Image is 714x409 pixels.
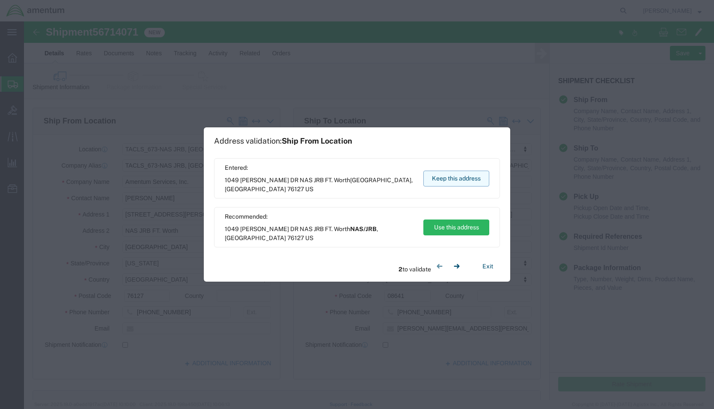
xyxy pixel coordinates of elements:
[225,186,286,192] span: [GEOGRAPHIC_DATA]
[350,226,377,232] span: NAS/JRB
[305,186,313,192] span: US
[399,266,402,273] span: 2
[225,163,415,172] span: Entered:
[476,259,500,274] button: Exit
[225,235,286,241] span: [GEOGRAPHIC_DATA]
[305,235,313,241] span: US
[287,235,304,241] span: 76127
[287,186,304,192] span: 76127
[423,171,489,186] button: Keep this address
[350,177,411,183] span: [GEOGRAPHIC_DATA]
[214,136,352,146] h1: Address validation:
[225,225,415,243] span: 1049 [PERSON_NAME] DR NAS JRB FT. Worth ,
[225,212,415,221] span: Recommended:
[399,258,465,275] div: to validate
[225,176,415,194] span: 1049 [PERSON_NAME] DR NAS JRB FT. Worth ,
[423,220,489,235] button: Use this address
[282,136,352,145] span: Ship From Location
